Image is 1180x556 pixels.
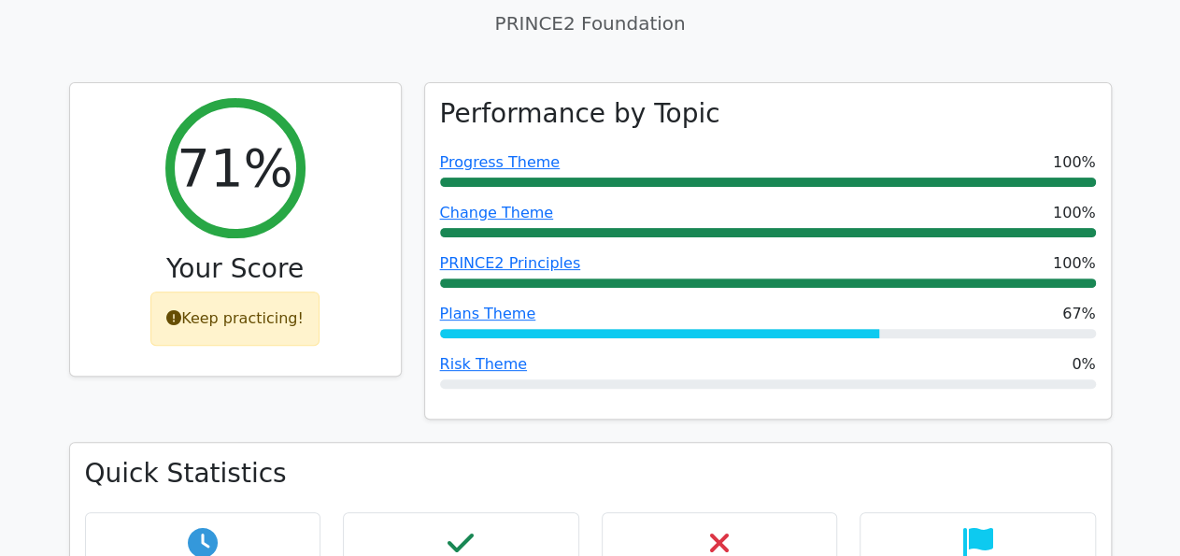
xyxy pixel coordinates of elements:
[1053,252,1096,275] span: 100%
[85,253,386,285] h3: Your Score
[177,136,292,199] h2: 71%
[1072,353,1095,376] span: 0%
[440,254,581,272] a: PRINCE2 Principles
[440,153,561,171] a: Progress Theme
[1062,303,1096,325] span: 67%
[440,98,720,130] h3: Performance by Topic
[440,204,554,221] a: Change Theme
[1053,202,1096,224] span: 100%
[85,458,1096,490] h3: Quick Statistics
[150,292,320,346] div: Keep practicing!
[69,9,1112,37] p: PRINCE2 Foundation
[1053,151,1096,174] span: 100%
[440,305,536,322] a: Plans Theme
[440,355,527,373] a: Risk Theme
